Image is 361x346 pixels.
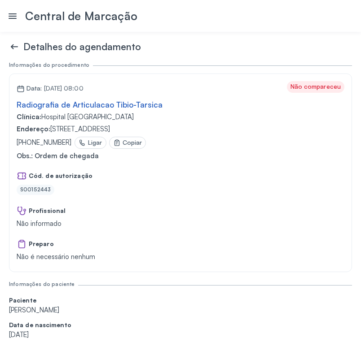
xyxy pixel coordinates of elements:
p: [PHONE_NUMBER] [17,137,344,148]
p: [PERSON_NAME] [9,306,67,315]
p: Paciente [9,297,67,304]
p: Data de nascimento [9,321,71,329]
div: Central de Marcação [25,9,354,23]
p: Não é necessário nenhum [17,253,95,261]
span: Obs.: Ordem de chegada [17,152,344,160]
p: Não informado [17,220,75,228]
span: Radiografia de Articulacao Tibio-Tarsica [17,100,163,109]
b: Endereço: [17,125,50,133]
p: [DATE] [9,331,71,339]
div: Informações do paciente [9,281,75,287]
span: Detalhes do agendamento [23,41,141,52]
div: Informações do procedimento [9,62,89,68]
div: S00152443 [20,186,51,193]
p: Preparo [17,239,95,249]
b: Clínica: [17,112,41,121]
p: Cód. de autorização [17,171,92,181]
div: Não compareceu [291,83,341,91]
span: Data: [26,85,42,92]
p: [STREET_ADDRESS] [17,125,344,134]
div: Ligar [79,139,102,147]
p: Hospital [GEOGRAPHIC_DATA] [17,113,344,121]
p: Profissional [17,206,75,216]
div: [DATE] 08:00 [17,81,84,93]
div: Copiar [113,139,142,147]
